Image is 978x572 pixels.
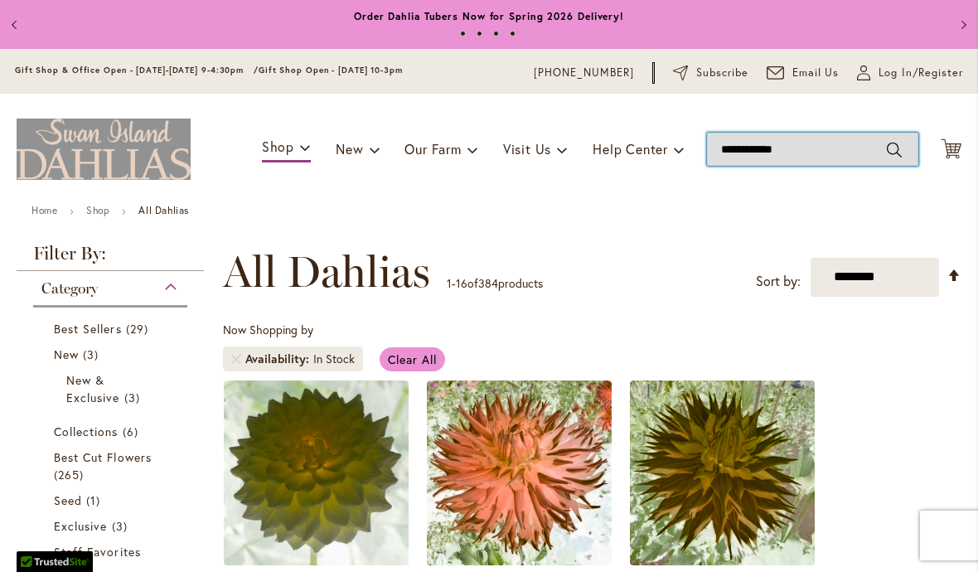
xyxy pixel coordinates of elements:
[54,517,171,535] a: Exclusive
[478,275,498,291] span: 384
[66,371,158,406] a: New &amp; Exclusive
[857,65,963,81] a: Log In/Register
[503,140,551,158] span: Visit Us
[388,351,437,367] span: Clear All
[31,204,57,216] a: Home
[427,553,612,569] a: AC BEN
[54,448,171,483] a: Best Cut Flowers
[447,275,452,291] span: 1
[404,140,461,158] span: Our Farm
[54,449,152,465] span: Best Cut Flowers
[112,517,132,535] span: 3
[54,346,171,363] a: New
[493,31,499,36] button: 3 of 4
[126,320,153,337] span: 29
[54,492,82,508] span: Seed
[54,320,171,337] a: Best Sellers
[12,513,59,560] iframe: Launch Accessibility Center
[427,381,612,565] img: AC BEN
[630,553,815,569] a: AC Jeri
[767,65,840,81] a: Email Us
[223,247,430,297] span: All Dahlias
[86,492,104,509] span: 1
[17,245,204,271] strong: Filter By:
[460,31,466,36] button: 1 of 4
[54,492,171,509] a: Seed
[54,466,88,483] span: 265
[54,424,119,439] span: Collections
[887,137,902,163] button: Search
[245,351,313,367] span: Availability
[510,31,516,36] button: 4 of 4
[54,347,79,362] span: New
[123,423,143,440] span: 6
[83,346,103,363] span: 3
[124,389,144,406] span: 3
[630,381,815,565] img: AC Jeri
[54,544,141,560] span: Staff Favorites
[223,322,313,337] span: Now Shopping by
[224,381,409,565] img: A-Peeling
[17,119,191,180] a: store logo
[477,31,482,36] button: 2 of 4
[336,140,363,158] span: New
[593,140,668,158] span: Help Center
[879,65,963,81] span: Log In/Register
[15,65,259,75] span: Gift Shop & Office Open - [DATE]-[DATE] 9-4:30pm /
[54,321,122,337] span: Best Sellers
[380,347,445,371] a: Clear All
[231,354,241,364] a: Remove Availability In Stock
[534,65,634,81] a: [PHONE_NUMBER]
[447,270,543,297] p: - of products
[792,65,840,81] span: Email Us
[673,65,748,81] a: Subscribe
[945,8,978,41] button: Next
[259,65,403,75] span: Gift Shop Open - [DATE] 10-3pm
[86,204,109,216] a: Shop
[54,518,107,534] span: Exclusive
[138,204,189,216] strong: All Dahlias
[696,65,748,81] span: Subscribe
[313,351,355,367] div: In Stock
[756,266,801,297] label: Sort by:
[262,138,294,155] span: Shop
[41,279,98,298] span: Category
[66,372,119,405] span: New & Exclusive
[354,10,624,22] a: Order Dahlia Tubers Now for Spring 2026 Delivery!
[224,553,409,569] a: A-Peeling
[54,423,171,440] a: Collections
[456,275,467,291] span: 16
